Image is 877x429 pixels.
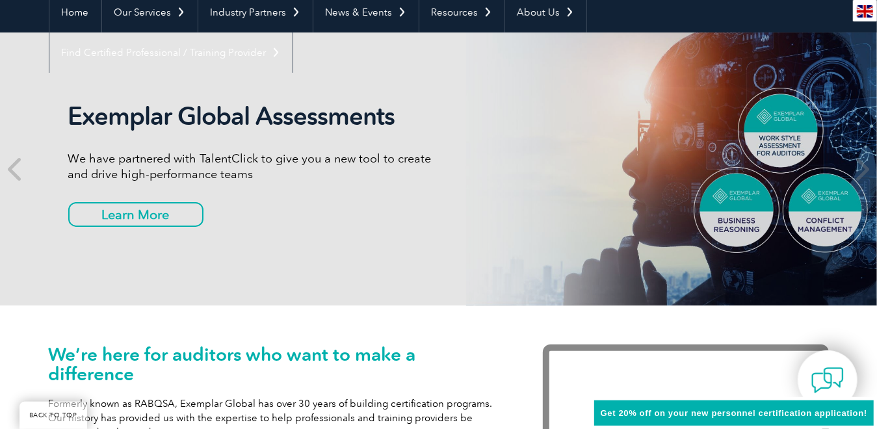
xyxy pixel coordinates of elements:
[857,5,873,18] img: en
[601,408,867,418] span: Get 20% off on your new personnel certification application!
[68,151,439,182] p: We have partnered with TalentClick to give you a new tool to create and drive high-performance teams
[20,402,87,429] a: BACK TO TOP
[49,344,504,383] h1: We’re here for auditors who want to make a difference
[811,364,844,396] img: contact-chat.png
[49,32,293,73] a: Find Certified Professional / Training Provider
[68,101,439,131] h2: Exemplar Global Assessments
[68,202,203,227] a: Learn More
